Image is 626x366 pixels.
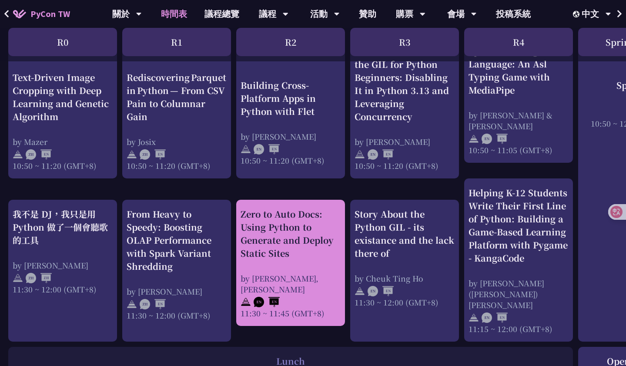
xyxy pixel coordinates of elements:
[13,160,113,171] div: 10:50 ~ 11:20 (GMT+8)
[482,134,508,144] img: ENEN.5a408d1.svg
[469,323,569,334] div: 11:15 ~ 12:00 (GMT+8)
[30,7,70,20] span: PyCon TW
[13,208,113,247] div: 我不是 DJ，我只是用 Python 做了一個會聽歌的工具
[241,208,341,260] div: Zero to Auto Docs: Using Python to Generate and Deploy Static Sites
[368,149,394,160] img: ENEN.5a408d1.svg
[469,110,569,131] div: by [PERSON_NAME] & [PERSON_NAME]
[469,144,569,155] div: 10:50 ~ 11:05 (GMT+8)
[127,136,227,147] div: by Josix
[127,286,227,297] div: by [PERSON_NAME]
[368,286,394,296] img: ENEN.5a408d1.svg
[469,278,569,310] div: by [PERSON_NAME] ([PERSON_NAME]) [PERSON_NAME]
[26,273,52,283] img: ZHZH.38617ef.svg
[355,208,455,334] a: Story About the Python GIL - its existance and the lack there of by Cheuk Ting Ho 11:30 ~ 12:00 (...
[241,144,251,154] img: svg+xml;base64,PHN2ZyB4bWxucz0iaHR0cDovL3d3dy53My5vcmcvMjAwMC9zdmciIHdpZHRoPSIyNCIgaGVpZ2h0PSIyNC...
[241,308,341,319] div: 11:30 ~ 11:45 (GMT+8)
[355,44,455,171] a: An Introduction to the GIL for Python Beginners: Disabling It in Python 3.13 and Leveraging Concu...
[127,299,137,309] img: svg+xml;base64,PHN2ZyB4bWxucz0iaHR0cDovL3d3dy53My5vcmcvMjAwMC9zdmciIHdpZHRoPSIyNCIgaGVpZ2h0PSIyNC...
[13,273,23,283] img: svg+xml;base64,PHN2ZyB4bWxucz0iaHR0cDovL3d3dy53My5vcmcvMjAwMC9zdmciIHdpZHRoPSIyNCIgaGVpZ2h0PSIyNC...
[236,28,345,56] div: R2
[241,273,341,295] div: by [PERSON_NAME], [PERSON_NAME]
[355,273,455,284] div: by Cheuk Ting Ho
[140,149,166,160] img: ZHEN.371966e.svg
[13,136,113,147] div: by Mazer
[4,3,79,25] a: PyCon TW
[8,28,117,56] div: R0
[355,149,365,160] img: svg+xml;base64,PHN2ZyB4bWxucz0iaHR0cDovL3d3dy53My5vcmcvMjAwMC9zdmciIHdpZHRoPSIyNCIgaGVpZ2h0PSIyNC...
[127,44,227,171] a: Rediscovering Parquet in Python — From CSV Pain to Columnar Gain by Josix 10:50 ~ 11:20 (GMT+8)
[241,154,341,165] div: 10:50 ~ 11:20 (GMT+8)
[13,71,113,123] div: Text-Driven Image Cropping with Deep Learning and Genetic Algorithm
[127,149,137,160] img: svg+xml;base64,PHN2ZyB4bWxucz0iaHR0cDovL3d3dy53My5vcmcvMjAwMC9zdmciIHdpZHRoPSIyNCIgaGVpZ2h0PSIyNC...
[355,45,455,123] div: An Introduction to the GIL for Python Beginners: Disabling It in Python 3.13 and Leveraging Concu...
[241,208,341,319] a: Zero to Auto Docs: Using Python to Generate and Deploy Static Sites by [PERSON_NAME], [PERSON_NAM...
[355,297,455,308] div: 11:30 ~ 12:00 (GMT+8)
[127,160,227,171] div: 10:50 ~ 11:20 (GMT+8)
[13,260,113,271] div: by [PERSON_NAME]
[241,131,341,141] div: by [PERSON_NAME]
[355,286,365,296] img: svg+xml;base64,PHN2ZyB4bWxucz0iaHR0cDovL3d3dy53My5vcmcvMjAwMC9zdmciIHdpZHRoPSIyNCIgaGVpZ2h0PSIyNC...
[469,186,569,265] div: Helping K-12 Students Write Their First Line of Python: Building a Game-Based Learning Platform w...
[482,312,508,323] img: ENEN.5a408d1.svg
[127,310,227,321] div: 11:30 ~ 12:00 (GMT+8)
[241,44,341,171] a: Building Cross-Platform Apps in Python with Flet by [PERSON_NAME] 10:50 ~ 11:20 (GMT+8)
[127,208,227,334] a: From Heavy to Speedy: Boosting OLAP Performance with Spark Variant Shredding by [PERSON_NAME] 11:...
[13,208,113,334] a: 我不是 DJ，我只是用 Python 做了一個會聽歌的工具 by [PERSON_NAME] 11:30 ~ 12:00 (GMT+8)
[26,149,52,160] img: ZHEN.371966e.svg
[469,44,569,155] a: Spell it with Sign Language: An Asl Typing Game with MediaPipe by [PERSON_NAME] & [PERSON_NAME] 1...
[355,160,455,171] div: 10:50 ~ 11:20 (GMT+8)
[469,186,569,334] a: Helping K-12 Students Write Their First Line of Python: Building a Game-Based Learning Platform w...
[355,208,455,260] div: Story About the Python GIL - its existance and the lack there of
[573,11,582,17] img: Locale Icon
[140,299,166,309] img: ZHEN.371966e.svg
[13,10,26,18] img: Home icon of PyCon TW 2025
[127,71,227,123] div: Rediscovering Parquet in Python — From CSV Pain to Columnar Gain
[13,149,23,160] img: svg+xml;base64,PHN2ZyB4bWxucz0iaHR0cDovL3d3dy53My5vcmcvMjAwMC9zdmciIHdpZHRoPSIyNCIgaGVpZ2h0PSIyNC...
[355,136,455,147] div: by [PERSON_NAME]
[127,208,227,273] div: From Heavy to Speedy: Boosting OLAP Performance with Spark Variant Shredding
[241,297,251,307] img: svg+xml;base64,PHN2ZyB4bWxucz0iaHR0cDovL3d3dy53My5vcmcvMjAwMC9zdmciIHdpZHRoPSIyNCIgaGVpZ2h0PSIyNC...
[254,297,280,307] img: ENEN.5a408d1.svg
[241,78,341,118] div: Building Cross-Platform Apps in Python with Flet
[464,28,573,56] div: R4
[469,312,479,323] img: svg+xml;base64,PHN2ZyB4bWxucz0iaHR0cDovL3d3dy53My5vcmcvMjAwMC9zdmciIHdpZHRoPSIyNCIgaGVpZ2h0PSIyNC...
[469,134,479,144] img: svg+xml;base64,PHN2ZyB4bWxucz0iaHR0cDovL3d3dy53My5vcmcvMjAwMC9zdmciIHdpZHRoPSIyNCIgaGVpZ2h0PSIyNC...
[254,144,280,154] img: ENEN.5a408d1.svg
[13,44,113,171] a: Text-Driven Image Cropping with Deep Learning and Genetic Algorithm by Mazer 10:50 ~ 11:20 (GMT+8)
[122,28,231,56] div: R1
[13,284,113,295] div: 11:30 ~ 12:00 (GMT+8)
[469,44,569,97] div: Spell it with Sign Language: An Asl Typing Game with MediaPipe
[350,28,459,56] div: R3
